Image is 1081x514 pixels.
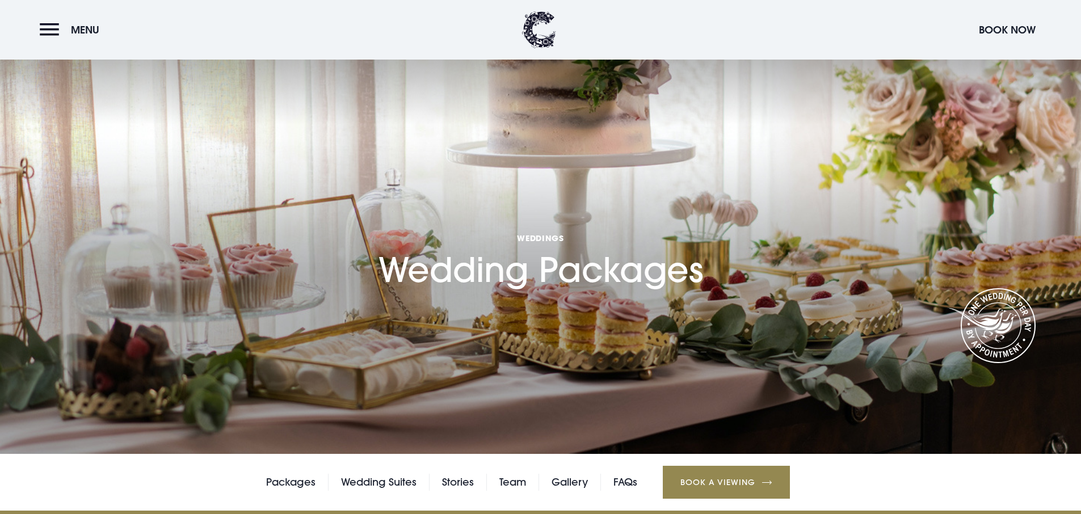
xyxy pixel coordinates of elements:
span: Menu [71,23,99,36]
a: Wedding Suites [341,474,417,491]
a: Team [499,474,526,491]
button: Menu [40,18,105,42]
a: Book a Viewing [663,466,790,499]
a: FAQs [613,474,637,491]
img: Clandeboye Lodge [522,11,556,48]
a: Gallery [552,474,588,491]
button: Book Now [973,18,1041,42]
a: Stories [442,474,474,491]
span: Weddings [378,233,703,243]
a: Packages [266,474,316,491]
h1: Wedding Packages [378,170,703,290]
